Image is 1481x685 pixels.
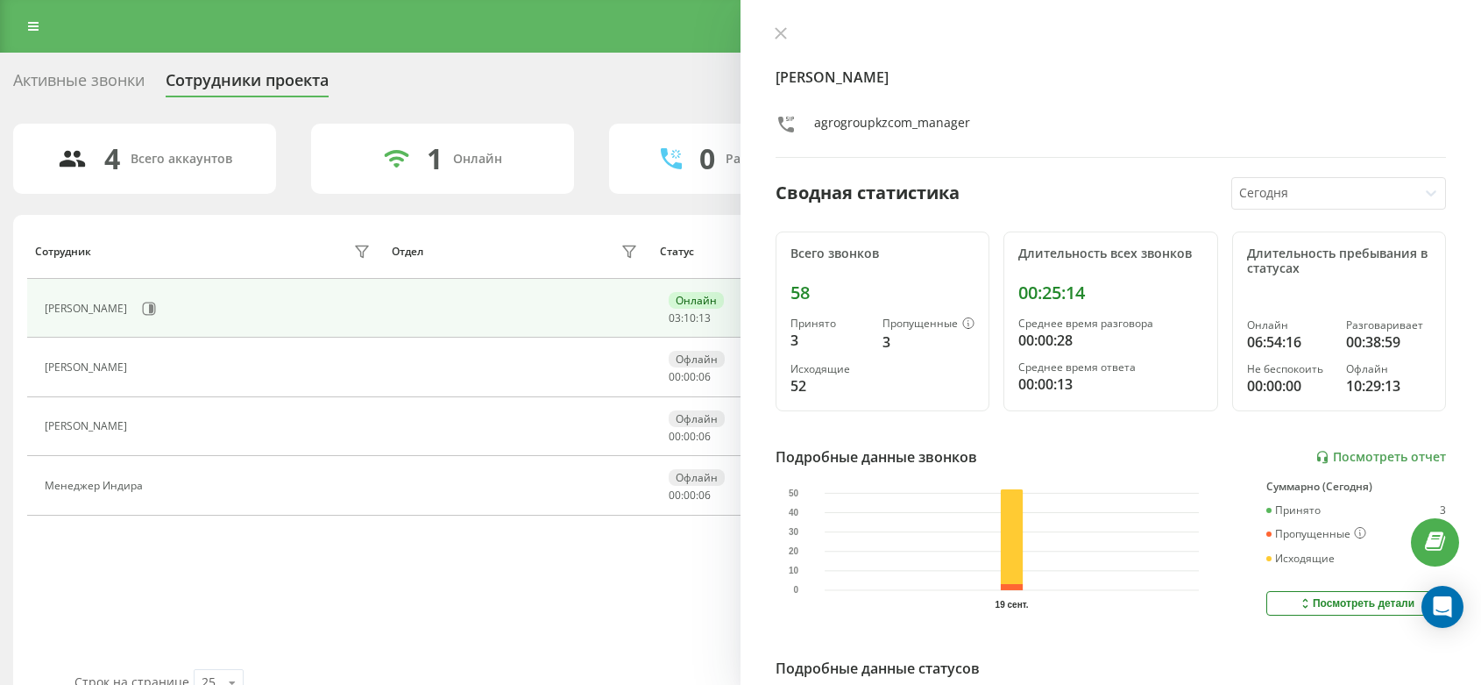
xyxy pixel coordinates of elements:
span: 06 [698,429,711,444]
div: Отдел [392,246,423,258]
div: 3 [882,332,974,353]
div: Среднее время ответа [1018,361,1202,374]
div: Менеджер Индира [45,480,147,492]
div: [PERSON_NAME] [45,361,131,374]
div: Исходящие [790,363,868,375]
div: Офлайн [1346,363,1431,375]
div: Активные звонки [13,71,145,98]
div: : : [669,489,711,502]
button: Посмотреть детали [1266,591,1446,616]
div: Не беспокоить [1247,363,1332,375]
div: agrogroupkzcom_manager [814,114,970,139]
div: Онлайн [1247,319,1332,332]
div: Сотрудник [35,246,91,258]
span: 06 [698,369,711,384]
div: Суммарно (Сегодня) [1266,481,1446,493]
div: 4 [104,142,120,175]
div: 3 [1440,504,1446,517]
div: Сотрудники проекта [166,71,329,98]
div: Длительность всех звонков [1018,246,1202,261]
h4: [PERSON_NAME] [776,67,1446,88]
div: 00:00:13 [1018,374,1202,395]
text: 20 [789,546,799,556]
div: 1 [427,142,443,175]
div: 3 [790,330,868,351]
div: 58 [790,282,974,303]
span: 00 [669,369,681,384]
text: 10 [789,566,799,575]
div: Подробные данные звонков [776,446,977,467]
div: Подробные данные статусов [776,658,980,679]
span: 00 [684,488,696,503]
a: Посмотреть отчет [1315,450,1446,465]
div: Open Intercom Messenger [1421,586,1463,628]
span: 00 [669,488,681,503]
div: 06:54:16 [1247,332,1332,353]
div: Пропущенные [882,318,974,332]
div: : : [669,371,711,383]
div: Принято [790,318,868,330]
span: 06 [698,488,711,503]
div: Разговаривает [1346,319,1431,332]
div: [PERSON_NAME] [45,303,131,315]
text: 19 сент. [996,600,1029,610]
text: 50 [789,489,799,498]
div: Пропущенные [1266,527,1366,541]
div: [PERSON_NAME] [45,420,131,432]
div: 00:00:28 [1018,330,1202,351]
div: Сводная статистика [776,180,960,206]
div: 00:00:00 [1247,375,1332,396]
div: Длительность пребывания в статусах [1247,246,1431,276]
span: 00 [684,369,696,384]
div: Офлайн [669,410,725,427]
div: Посмотреть детали [1298,596,1414,610]
div: : : [669,431,711,443]
div: Офлайн [669,351,725,367]
text: 0 [794,586,799,596]
span: 03 [669,310,681,325]
div: : : [669,312,711,325]
div: Онлайн [669,292,724,309]
div: Всего аккаунтов [131,152,232,167]
span: 13 [698,310,711,325]
div: 00:25:14 [1018,282,1202,303]
div: Исходящие [1266,553,1335,565]
div: Разговаривают [726,152,821,167]
text: 40 [789,508,799,517]
div: Среднее время разговора [1018,318,1202,330]
span: 10 [684,310,696,325]
div: 00:38:59 [1346,332,1431,353]
div: Принято [1266,504,1321,517]
div: 52 [790,375,868,396]
div: Онлайн [453,152,502,167]
div: 10:29:13 [1346,375,1431,396]
span: 00 [684,429,696,444]
div: Офлайн [669,469,725,486]
div: 0 [699,142,715,175]
div: Всего звонков [790,246,974,261]
div: Статус [660,246,694,258]
span: 00 [669,429,681,444]
text: 30 [789,527,799,537]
